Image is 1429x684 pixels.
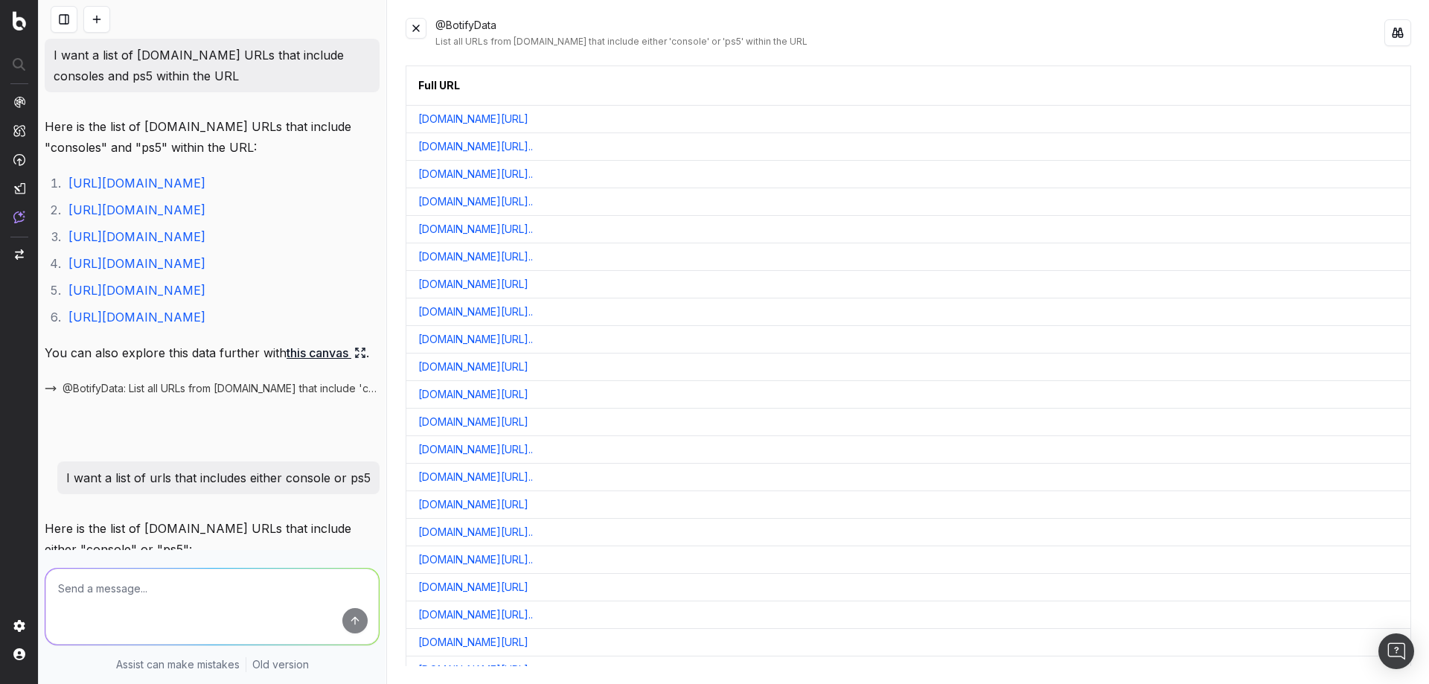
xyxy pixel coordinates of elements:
img: Botify logo [13,11,26,31]
img: Activation [13,153,25,166]
a: [DOMAIN_NAME][URL].. [418,139,533,154]
div: @BotifyData [435,18,1384,48]
a: [URL][DOMAIN_NAME] [68,229,205,244]
button: @BotifyData: List all URLs from [DOMAIN_NAME] that include 'consoles' and 'ps5' within the URL [45,381,380,396]
p: You can also explore this data further with . [45,342,380,363]
a: [DOMAIN_NAME][URL].. [418,525,533,540]
div: Open Intercom Messenger [1378,633,1414,669]
a: [DOMAIN_NAME][URL] [418,580,528,595]
a: [URL][DOMAIN_NAME] [68,256,205,271]
a: [DOMAIN_NAME][URL].. [418,552,533,567]
a: [DOMAIN_NAME][URL].. [418,442,533,457]
img: Setting [13,620,25,632]
a: [DOMAIN_NAME][URL].. [418,304,533,319]
img: Analytics [13,96,25,108]
p: Assist can make mistakes [116,657,240,672]
img: Studio [13,182,25,194]
img: My account [13,648,25,660]
a: [DOMAIN_NAME][URL].. [418,194,533,209]
a: [DOMAIN_NAME][URL] [418,415,528,429]
a: [URL][DOMAIN_NAME] [68,283,205,298]
div: List all URLs from [DOMAIN_NAME] that include either 'console' or 'ps5' within the URL [435,36,1384,48]
span: @BotifyData: List all URLs from [DOMAIN_NAME] that include 'consoles' and 'ps5' within the URL [63,381,380,396]
a: [DOMAIN_NAME][URL].. [418,470,533,485]
a: [DOMAIN_NAME][URL] [418,277,528,292]
a: [DOMAIN_NAME][URL] [418,497,528,512]
a: [DOMAIN_NAME][URL] [418,359,528,374]
div: Full URL [418,78,460,93]
a: [DOMAIN_NAME][URL].. [418,332,533,347]
a: Old version [252,657,309,672]
a: [DOMAIN_NAME][URL].. [418,607,533,622]
a: [DOMAIN_NAME][URL] [418,112,528,127]
img: Switch project [15,249,24,260]
img: Intelligence [13,124,25,137]
img: Assist [13,211,25,223]
a: [DOMAIN_NAME][URL].. [418,167,533,182]
a: [DOMAIN_NAME][URL].. [418,222,533,237]
a: [URL][DOMAIN_NAME] [68,202,205,217]
a: [DOMAIN_NAME][URL] [418,635,528,650]
a: [DOMAIN_NAME][URL].. [418,662,533,677]
p: Here is the list of [DOMAIN_NAME] URLs that include "consoles" and "ps5" within the URL: [45,116,380,158]
a: [DOMAIN_NAME][URL].. [418,249,533,264]
a: [URL][DOMAIN_NAME] [68,176,205,191]
p: Here is the list of [DOMAIN_NAME] URLs that include either "console" or "ps5": [45,518,380,560]
p: I want a list of urls that includes either console or ps5 [66,467,371,488]
a: [URL][DOMAIN_NAME] [68,310,205,325]
p: I want a list of [DOMAIN_NAME] URLs that include consoles and ps5 within the URL [54,45,371,86]
a: this canvas [287,342,366,363]
a: [DOMAIN_NAME][URL] [418,387,528,402]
